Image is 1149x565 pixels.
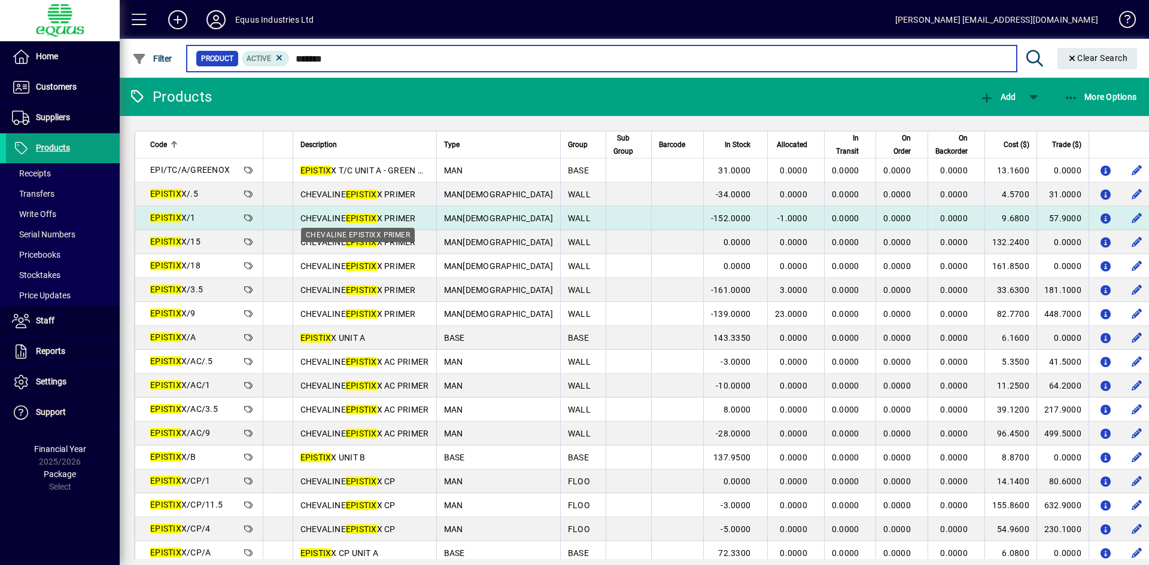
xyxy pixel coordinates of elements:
span: 0.0000 [883,357,911,367]
span: 0.0000 [883,500,911,510]
span: -161.0000 [711,285,750,295]
em: EPISTIX [346,500,377,510]
span: Write Offs [12,209,56,219]
span: CHEVALINE X PRIMER [300,309,416,319]
span: CHEVALINE X CP [300,477,396,486]
span: MAN[DEMOGRAPHIC_DATA] [444,285,553,295]
td: 132.2400 [984,230,1036,254]
span: 0.0000 [780,500,807,510]
span: MAN[DEMOGRAPHIC_DATA] [444,261,553,271]
div: Code [150,138,256,151]
span: WALL [568,405,591,414]
td: 8.8700 [984,445,1036,469]
td: 14.1400 [984,469,1036,493]
em: EPISTIX [150,428,181,438]
span: 0.0000 [780,405,807,414]
td: 9.6800 [984,206,1036,230]
a: Suppliers [6,103,120,133]
button: Edit [1127,376,1147,395]
span: 0.0000 [940,381,968,390]
button: Profile [197,9,235,30]
span: 0.0000 [832,405,859,414]
em: EPISTIX [346,357,377,367]
span: 31.0000 [718,166,750,175]
span: Financial Year [34,444,86,454]
a: Staff [6,306,120,336]
span: X/3.5 [150,285,203,294]
button: Edit [1127,352,1147,371]
span: 23.0000 [775,309,807,319]
span: 0.0000 [832,309,859,319]
em: EPISTIX [150,237,181,246]
button: Edit [1127,400,1147,419]
td: 41.5000 [1036,350,1089,374]
span: Home [36,51,58,61]
span: 0.0000 [780,190,807,199]
span: Customers [36,82,77,91]
a: Price Updates [6,285,120,306]
span: Package [44,469,76,479]
a: Pricebooks [6,245,120,265]
span: WALL [568,237,591,247]
td: 6.1600 [984,326,1036,350]
span: MAN[DEMOGRAPHIC_DATA] [444,190,553,199]
button: Edit [1127,280,1147,300]
button: Filter [129,48,175,69]
span: 0.0000 [883,429,911,438]
span: 0.0000 [883,237,911,247]
div: Sub Group [613,132,644,158]
em: EPISTIX [346,261,377,271]
em: EPISTIX [150,213,181,222]
span: BASE [444,333,465,343]
span: X/B [150,452,196,462]
td: 82.7700 [984,302,1036,326]
span: X/CP/4 [150,524,210,533]
a: Receipts [6,163,120,184]
span: 0.0000 [883,477,911,486]
em: EPISTIX [150,309,181,318]
a: Transfers [6,184,120,204]
span: 0.0000 [832,477,859,486]
div: Description [300,138,429,151]
td: 33.6300 [984,278,1036,302]
td: 0.0000 [1036,254,1089,278]
button: Edit [1127,209,1147,228]
span: 0.0000 [940,357,968,367]
span: MAN [444,381,463,390]
td: 96.4500 [984,422,1036,445]
span: MAN[DEMOGRAPHIC_DATA] [444,213,553,223]
span: CHEVALINE X PRIMER [300,213,416,223]
span: -3.0000 [721,500,750,510]
td: 448.7000 [1036,302,1089,326]
span: Code [150,138,167,151]
span: 137.9500 [713,453,750,462]
span: 0.0000 [883,213,911,223]
button: Edit [1127,328,1147,347]
span: MAN [444,405,463,414]
span: 0.0000 [780,166,807,175]
span: Filter [132,54,172,63]
td: 161.8500 [984,254,1036,278]
td: 0.0000 [1036,230,1089,254]
span: 0.0000 [940,237,968,247]
em: EPISTIX [346,190,377,199]
button: Clear [1057,48,1138,69]
a: Settings [6,367,120,397]
span: Reports [36,346,65,356]
span: -3.0000 [721,357,750,367]
em: EPISTIX [346,477,377,486]
td: 0.0000 [1036,445,1089,469]
em: EPISTIX [150,332,181,342]
span: On Backorder [935,132,968,158]
span: In Stock [725,138,750,151]
span: 0.0000 [883,524,911,534]
span: 0.0000 [832,500,859,510]
td: 6.0800 [984,541,1036,565]
span: 0.0000 [940,477,968,486]
span: X/1 [150,213,196,222]
td: 230.1000 [1036,517,1089,541]
span: CHEVALINE X PRIMER [300,285,416,295]
em: EPISTIX [150,476,181,485]
span: 0.0000 [832,261,859,271]
div: On Backorder [935,132,978,158]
